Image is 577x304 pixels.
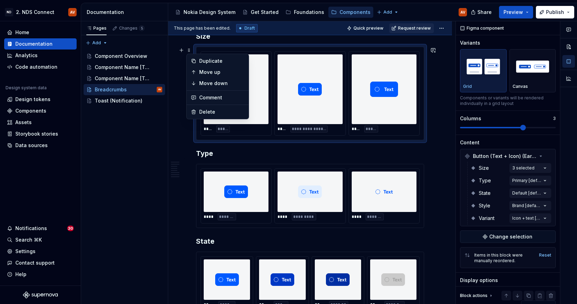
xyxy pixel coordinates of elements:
h3: Type [196,149,424,158]
a: Component Name [Template] [84,73,165,84]
div: Brand [default] [512,203,541,208]
div: Primary [default] [512,178,541,183]
button: Add [84,38,110,48]
div: Block actions [460,293,488,298]
p: Canvas [513,84,528,89]
a: Foundations [283,7,327,18]
button: Change selection [460,230,556,243]
div: 2. NDS Connect [16,9,54,16]
button: placeholderGrid [460,49,507,92]
div: Data sources [15,142,48,149]
button: 3 selected [509,163,551,173]
div: Code automation [15,63,57,70]
div: Nokia Design System [184,9,235,16]
span: Publish [546,9,564,16]
a: Components [4,105,77,116]
div: Component Name [Template] [95,75,152,82]
div: Contact support [15,259,55,266]
div: Page tree [172,5,373,19]
a: BreadcrumbsAV [84,84,165,95]
span: State [479,190,491,197]
div: Delete [199,108,244,115]
div: Duplicate [199,58,244,64]
a: Analytics [4,50,77,61]
span: Request review [398,25,431,31]
div: Components [340,9,371,16]
button: Contact support [4,257,77,268]
button: Search ⌘K [4,234,77,245]
div: Get Started [251,9,279,16]
div: Move down [199,80,244,87]
button: Icon + text [default] [509,213,551,223]
div: Design tokens [15,96,50,103]
div: Component Name [Template] [95,64,152,71]
div: Component Overview [95,53,147,60]
div: AV [70,9,75,15]
div: Changes [119,25,145,31]
button: Quick preview [345,23,387,33]
p: Grid [463,84,472,89]
div: Design system data [6,85,47,91]
div: Button (Text + Icon) (Early Access) [462,151,554,162]
div: Storybook stories [15,130,58,137]
a: Documentation [4,38,77,50]
div: Documentation [15,40,53,47]
div: AV [460,9,465,15]
a: Assets [4,117,77,128]
button: Help [4,269,77,280]
span: This page has been edited. [174,25,231,31]
button: Share [467,6,496,18]
p: 3 [553,116,556,121]
button: Default [default] [509,188,551,198]
div: Move up [199,69,244,76]
span: 30 [67,226,74,231]
a: Nokia Design System [172,7,238,18]
a: Home [4,27,77,38]
div: Notifications [15,225,47,232]
span: Share [477,9,492,16]
button: Preview [499,6,533,18]
button: ND2. NDS ConnectAV [1,5,79,20]
button: Publish [536,6,574,18]
img: placeholder [463,54,504,79]
div: Icon + text [default] [512,215,541,221]
img: placeholder [513,54,553,79]
a: Component Name [Template] [84,62,165,73]
div: Default [default] [512,190,541,196]
div: 3 selected [512,165,535,171]
a: Get Started [240,7,281,18]
div: Content [460,139,479,146]
div: Help [15,271,26,278]
span: Add [92,40,101,46]
a: Storybook stories [4,128,77,139]
span: Style [479,202,490,209]
div: Foundations [294,9,324,16]
a: Component Overview [84,51,165,62]
div: ND [5,8,13,16]
span: Button (Text + Icon) (Early Access) [473,153,537,160]
button: Brand [default] [509,201,551,211]
div: Components [15,107,46,114]
a: Settings [4,246,77,257]
h3: Size [196,31,424,41]
div: Toast (Notification) [95,97,142,104]
div: Comment [199,94,244,101]
button: Request review [389,23,434,33]
div: Page tree [84,51,165,106]
div: Columns [460,115,481,122]
button: Notifications30 [4,223,77,234]
svg: Supernova Logo [23,291,58,298]
div: Components or variants will be rendered individually in a grid layout [460,95,556,106]
div: Draft [236,24,258,32]
span: Quick preview [353,25,383,31]
div: Display options [460,277,498,284]
div: Items in this block were manually reordered. [474,252,535,264]
div: Home [15,29,29,36]
span: Add [383,9,392,15]
button: Reset [539,252,551,258]
span: Type [479,177,491,184]
div: AV [158,86,161,93]
button: Primary [default] [509,176,551,185]
div: Settings [15,248,36,255]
